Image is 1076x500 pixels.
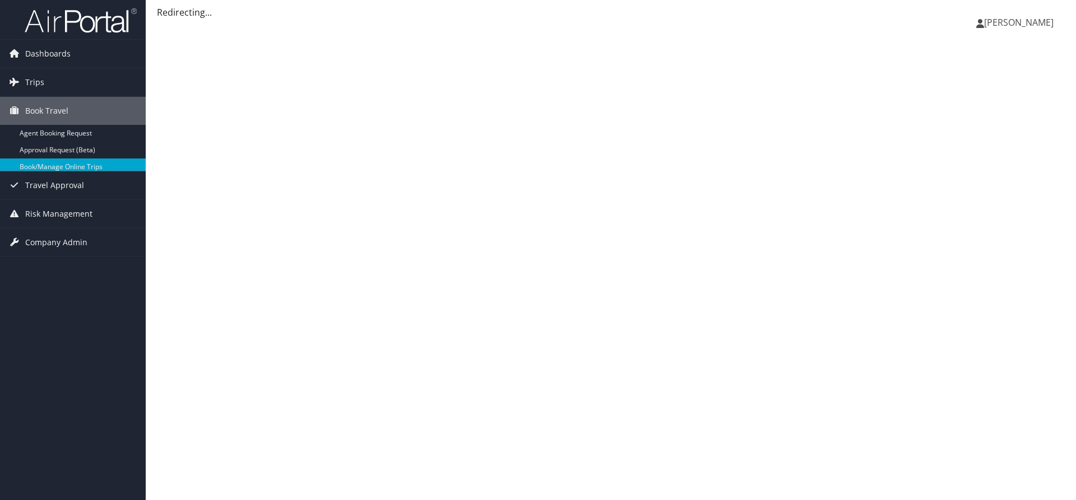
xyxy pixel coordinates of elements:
[976,6,1065,39] a: [PERSON_NAME]
[25,68,44,96] span: Trips
[157,6,1065,19] div: Redirecting...
[25,7,137,34] img: airportal-logo.png
[25,171,84,199] span: Travel Approval
[25,40,71,68] span: Dashboards
[25,228,87,256] span: Company Admin
[25,97,68,125] span: Book Travel
[25,200,92,228] span: Risk Management
[984,16,1054,29] span: [PERSON_NAME]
